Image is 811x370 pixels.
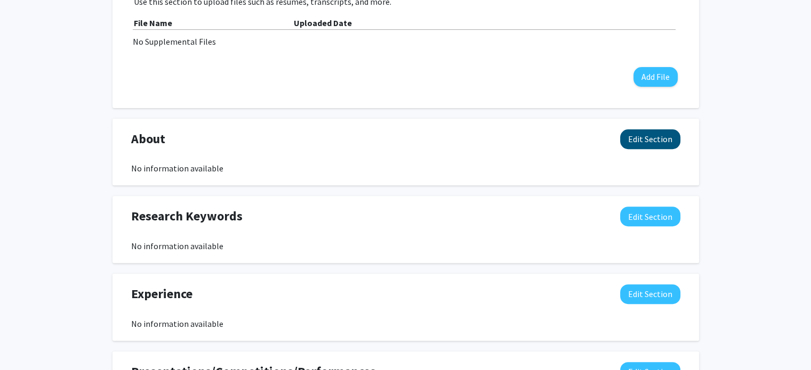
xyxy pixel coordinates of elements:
b: File Name [134,18,172,28]
button: Edit About [620,129,680,149]
div: No information available [131,162,680,175]
span: About [131,129,165,149]
b: Uploaded Date [294,18,352,28]
button: Add File [633,67,678,87]
span: Research Keywords [131,207,243,226]
button: Edit Experience [620,284,680,304]
button: Edit Research Keywords [620,207,680,226]
div: No information available [131,240,680,252]
iframe: Chat [8,322,45,362]
div: No Supplemental Files [133,35,679,48]
span: Experience [131,284,192,303]
div: No information available [131,317,680,330]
